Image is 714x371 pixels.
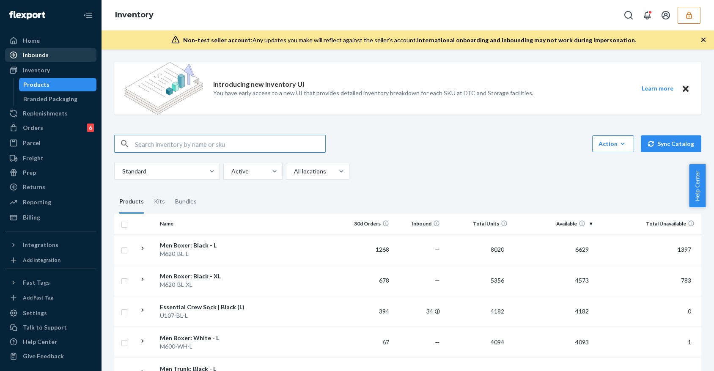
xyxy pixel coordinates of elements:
[5,180,96,194] a: Returns
[641,135,701,152] button: Sync Catalog
[572,246,592,253] span: 6629
[592,135,634,152] button: Action
[160,311,248,320] div: U107-BL-L
[23,278,50,287] div: Fast Tags
[160,280,248,289] div: M620-BL-XL
[393,296,443,327] td: 34
[689,164,706,207] button: Help Center
[23,309,47,317] div: Settings
[572,277,592,284] span: 4573
[342,265,393,296] td: 678
[213,80,304,89] p: Introducing new Inventory UI
[23,36,40,45] div: Home
[684,308,695,315] span: 0
[175,190,197,214] div: Bundles
[23,109,68,118] div: Replenishments
[124,62,203,115] img: new-reports-banner-icon.82668bd98b6a51aee86340f2a7b77ae3.png
[108,3,160,27] ol: breadcrumbs
[23,80,49,89] div: Products
[639,7,656,24] button: Open notifications
[393,214,443,234] th: Inbound
[135,135,325,152] input: Search inventory by name or sku
[23,213,40,222] div: Billing
[23,241,58,249] div: Integrations
[23,168,36,177] div: Prep
[572,308,592,315] span: 4182
[23,256,60,264] div: Add Integration
[487,338,508,346] span: 4094
[160,272,248,280] div: Men Boxer: Black - XL
[157,214,252,234] th: Name
[596,214,701,234] th: Total Unavailable
[435,246,440,253] span: —
[5,211,96,224] a: Billing
[342,234,393,265] td: 1268
[5,335,96,349] a: Help Center
[572,338,592,346] span: 4093
[293,167,294,176] input: All locations
[342,327,393,357] td: 67
[5,255,96,265] a: Add Integration
[684,338,695,346] span: 1
[5,321,96,334] a: Talk to Support
[160,334,248,342] div: Men Boxer: White - L
[5,48,96,62] a: Inbounds
[23,198,51,206] div: Reporting
[342,214,393,234] th: 30d Orders
[5,151,96,165] a: Freight
[23,352,64,360] div: Give Feedback
[9,11,45,19] img: Flexport logo
[23,51,49,59] div: Inbounds
[119,190,144,214] div: Products
[620,7,637,24] button: Open Search Box
[5,63,96,77] a: Inventory
[23,294,53,301] div: Add Fast Tag
[5,306,96,320] a: Settings
[5,107,96,120] a: Replenishments
[487,308,508,315] span: 4182
[5,349,96,363] button: Give Feedback
[87,124,94,132] div: 6
[160,342,248,351] div: M600-WH-L
[678,277,695,284] span: 783
[23,139,41,147] div: Parcel
[231,167,231,176] input: Active
[154,190,165,214] div: Kits
[417,36,636,44] span: International onboarding and inbounding may not work during impersonation.
[23,154,44,162] div: Freight
[674,246,695,253] span: 1397
[443,214,511,234] th: Total Units
[5,166,96,179] a: Prep
[115,10,154,19] a: Inventory
[160,241,248,250] div: Men Boxer: Black - L
[23,124,43,132] div: Orders
[23,95,77,103] div: Branded Packaging
[160,303,248,311] div: Essential Crew Sock | Black (L)
[435,338,440,346] span: —
[213,89,533,97] p: You have early access to a new UI that provides detailed inventory breakdown for each SKU at DTC ...
[5,34,96,47] a: Home
[19,92,97,106] a: Branded Packaging
[511,214,596,234] th: Available
[657,7,674,24] button: Open account menu
[23,66,50,74] div: Inventory
[680,83,691,94] button: Close
[23,183,45,191] div: Returns
[435,277,440,284] span: —
[80,7,96,24] button: Close Navigation
[5,238,96,252] button: Integrations
[487,277,508,284] span: 5356
[160,250,248,258] div: M620-BL-L
[5,276,96,289] button: Fast Tags
[636,83,678,94] button: Learn more
[599,140,628,148] div: Action
[121,167,122,176] input: Standard
[5,136,96,150] a: Parcel
[5,195,96,209] a: Reporting
[342,296,393,327] td: 394
[5,293,96,303] a: Add Fast Tag
[183,36,636,44] div: Any updates you make will reflect against the seller's account.
[487,246,508,253] span: 8020
[19,78,97,91] a: Products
